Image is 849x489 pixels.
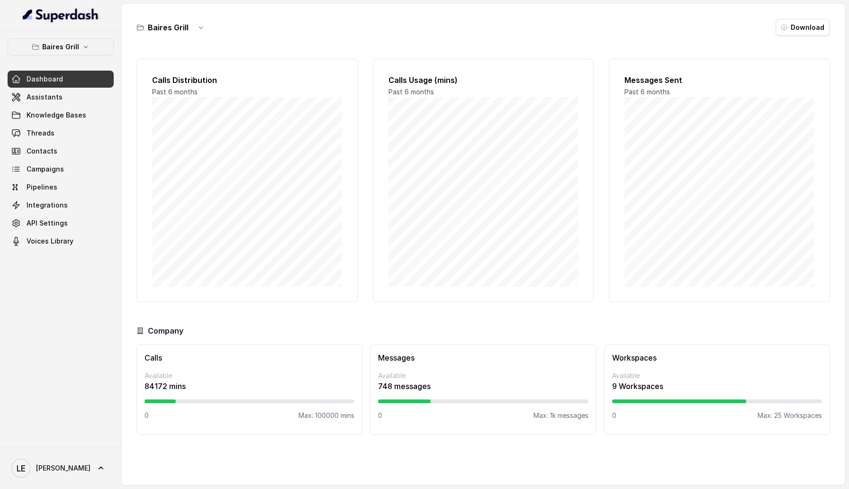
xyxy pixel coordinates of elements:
[8,38,114,55] button: Baires Grill
[388,74,578,86] h2: Calls Usage (mins)
[8,233,114,250] a: Voices Library
[17,463,26,473] text: LE
[27,200,68,210] span: Integrations
[758,411,822,420] p: Max: 25 Workspaces
[388,88,434,96] span: Past 6 months
[27,128,54,138] span: Threads
[145,380,354,392] p: 84172 mins
[612,352,822,363] h3: Workspaces
[612,411,616,420] p: 0
[298,411,354,420] p: Max: 100000 mins
[27,110,86,120] span: Knowledge Bases
[145,371,354,380] p: Available
[378,371,588,380] p: Available
[8,89,114,106] a: Assistants
[8,107,114,124] a: Knowledge Bases
[8,143,114,160] a: Contacts
[624,88,670,96] span: Past 6 months
[378,380,588,392] p: 748 messages
[533,411,588,420] p: Max: 1k messages
[152,88,198,96] span: Past 6 months
[148,22,189,33] h3: Baires Grill
[8,215,114,232] a: API Settings
[145,411,149,420] p: 0
[612,380,822,392] p: 9 Workspaces
[27,74,63,84] span: Dashboard
[36,463,90,473] span: [PERSON_NAME]
[27,218,68,228] span: API Settings
[27,236,73,246] span: Voices Library
[27,182,57,192] span: Pipelines
[8,179,114,196] a: Pipelines
[152,74,342,86] h2: Calls Distribution
[27,146,57,156] span: Contacts
[378,352,588,363] h3: Messages
[612,371,822,380] p: Available
[42,41,79,53] p: Baires Grill
[27,164,64,174] span: Campaigns
[148,325,183,336] h3: Company
[8,125,114,142] a: Threads
[27,92,63,102] span: Assistants
[378,411,382,420] p: 0
[624,74,814,86] h2: Messages Sent
[23,8,99,23] img: light.svg
[8,197,114,214] a: Integrations
[145,352,354,363] h3: Calls
[776,19,830,36] button: Download
[8,71,114,88] a: Dashboard
[8,161,114,178] a: Campaigns
[8,455,114,481] a: [PERSON_NAME]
